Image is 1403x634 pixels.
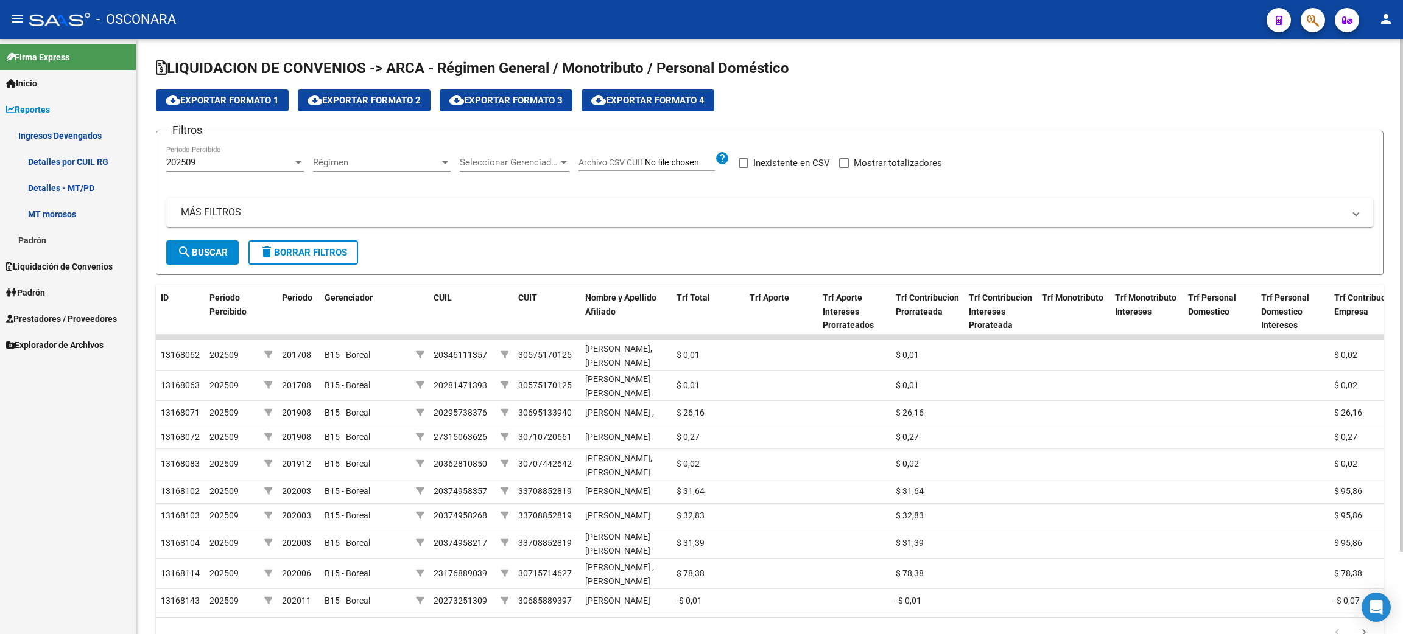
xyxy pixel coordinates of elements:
[896,293,959,316] span: Trf Contribucion Prorrateada
[434,566,487,580] div: 23176889039
[969,293,1032,330] span: Trf Contribucion Intereses Prorateada
[325,408,370,417] span: B15 - Boreal
[896,538,924,548] span: $ 31,39
[449,92,464,107] mat-icon: cloud_download
[248,240,358,265] button: Borrar Filtros
[313,157,440,168] span: Régimen
[582,89,714,111] button: Exportar Formato 4
[677,510,705,520] span: $ 32,83
[282,408,311,417] span: 201908
[325,596,370,605] span: B15 - Boreal
[161,486,200,496] span: 13168102
[161,510,200,520] span: 13168103
[896,432,919,442] span: $ 0,27
[1115,293,1176,316] span: Trf Monotributo Intereses
[518,594,572,608] div: 30685889397
[161,380,200,390] span: 13168063
[677,596,702,605] span: -$ 0,01
[896,459,919,469] span: $ 0,02
[585,486,650,496] span: [PERSON_NAME]
[896,568,924,578] span: $ 78,38
[282,486,311,496] span: 202003
[259,247,347,258] span: Borrar Filtros
[1379,12,1393,26] mat-icon: person
[282,510,311,520] span: 202003
[677,293,710,302] span: Trf Total
[1334,380,1357,390] span: $ 0,02
[753,156,830,170] span: Inexistente en CSV
[282,538,311,548] span: 202003
[434,406,487,420] div: 20295738376
[434,430,487,444] div: 27315063626
[818,285,891,338] datatable-header-cell: Trf Aporte Intereses Prorrateados
[166,92,180,107] mat-icon: cloud_download
[585,510,650,520] span: [PERSON_NAME]
[460,157,558,168] span: Seleccionar Gerenciador
[166,198,1373,227] mat-expansion-panel-header: MÁS FILTROS
[1362,593,1391,622] div: Open Intercom Messenger
[1261,293,1309,330] span: Trf Personal Domestico Intereses
[449,95,563,106] span: Exportar Formato 3
[585,532,650,556] span: [PERSON_NAME] [PERSON_NAME]
[585,408,654,417] span: [PERSON_NAME] ,
[209,459,239,469] span: 202509
[325,510,370,520] span: B15 - Boreal
[209,293,247,316] span: Período Percibido
[1110,285,1183,338] datatable-header-cell: Trf Monotributo Intereses
[209,568,239,578] span: 202509
[518,406,572,420] div: 30695133940
[166,157,195,168] span: 202509
[585,374,654,412] span: [PERSON_NAME] [PERSON_NAME] [PERSON_NAME] ,
[585,293,656,316] span: Nombre y Apellido Afiliado
[964,285,1037,338] datatable-header-cell: Trf Contribucion Intereses Prorateada
[1334,293,1398,316] span: Trf Contribucion Empresa
[166,122,208,139] h3: Filtros
[209,380,239,390] span: 202509
[896,380,919,390] span: $ 0,01
[205,285,259,338] datatable-header-cell: Período Percibido
[677,432,700,442] span: $ 0,27
[166,240,239,265] button: Buscar
[209,596,239,605] span: 202509
[580,285,672,338] datatable-header-cell: Nombre y Apellido Afiliado
[325,568,370,578] span: B15 - Boreal
[156,89,289,111] button: Exportar Formato 1
[161,432,200,442] span: 13168072
[677,380,700,390] span: $ 0,01
[156,60,789,77] span: LIQUIDACION DE CONVENIOS -> ARCA - Régimen General / Monotributo / Personal Doméstico
[896,510,924,520] span: $ 32,83
[1329,285,1402,338] datatable-header-cell: Trf Contribucion Empresa
[177,247,228,258] span: Buscar
[1334,596,1360,605] span: -$ 0,07
[209,486,239,496] span: 202509
[434,509,487,523] div: 20374958268
[745,285,818,338] datatable-header-cell: Trf Aporte
[282,350,311,360] span: 201708
[518,457,572,471] div: 30707442642
[1188,293,1236,316] span: Trf Personal Domestico
[1334,432,1357,442] span: $ 0,27
[585,562,654,586] span: [PERSON_NAME] , [PERSON_NAME]
[854,156,942,170] span: Mostrar totalizadores
[6,77,37,90] span: Inicio
[181,206,1344,219] mat-panel-title: MÁS FILTROS
[325,432,370,442] span: B15 - Boreal
[429,285,496,338] datatable-header-cell: CUIL
[161,538,200,548] span: 13168104
[585,453,652,477] span: [PERSON_NAME], [PERSON_NAME]
[645,158,715,169] input: Archivo CSV CUIL
[6,338,104,352] span: Explorador de Archivos
[6,103,50,116] span: Reportes
[1256,285,1329,338] datatable-header-cell: Trf Personal Domestico Intereses
[156,285,205,338] datatable-header-cell: ID
[434,378,487,392] div: 20281471393
[434,457,487,471] div: 20362810850
[896,408,924,417] span: $ 26,16
[518,293,537,302] span: CUIT
[677,538,705,548] span: $ 31,39
[585,432,650,442] span: [PERSON_NAME]
[282,380,311,390] span: 201708
[1037,285,1110,338] datatable-header-cell: Trf Monotributo
[518,484,572,498] div: 33708852819
[209,510,239,520] span: 202509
